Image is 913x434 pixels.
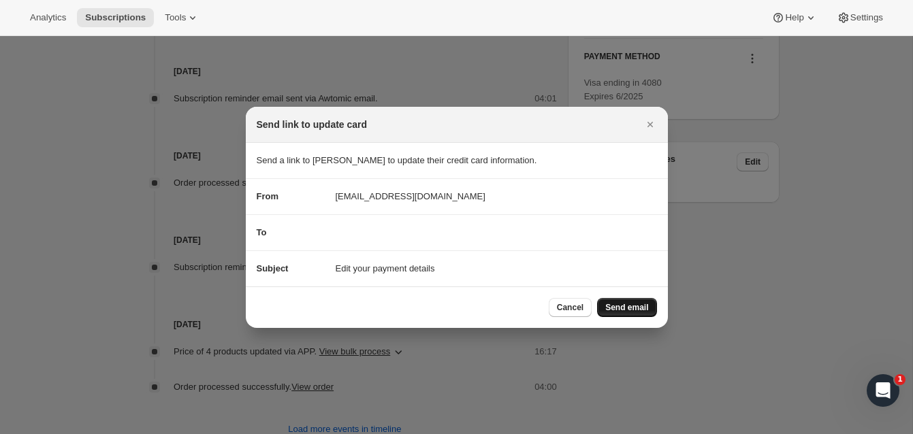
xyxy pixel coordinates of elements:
span: Cancel [557,302,583,313]
span: 1 [895,374,906,385]
span: Help [785,12,803,23]
button: Cancel [549,298,592,317]
span: Settings [850,12,883,23]
span: Subject [257,263,289,273]
span: Tools [165,12,186,23]
span: Subscriptions [85,12,146,23]
button: Close [641,115,660,134]
span: From [257,191,279,201]
button: Help [763,8,825,27]
span: [EMAIL_ADDRESS][DOMAIN_NAME] [336,190,485,203]
h2: Send link to update card [257,118,368,131]
button: Tools [157,8,208,27]
span: To [257,227,267,237]
span: Analytics [30,12,66,23]
button: Analytics [22,8,74,27]
p: Send a link to [PERSON_NAME] to update their credit card information. [257,154,657,167]
button: Settings [829,8,891,27]
button: Subscriptions [77,8,154,27]
span: Edit your payment details [336,262,435,276]
iframe: Intercom live chat [867,374,899,407]
button: Send email [597,298,656,317]
span: Send email [605,302,648,313]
